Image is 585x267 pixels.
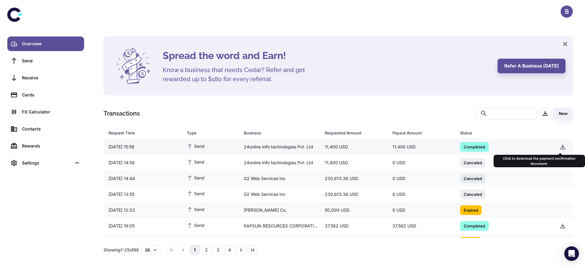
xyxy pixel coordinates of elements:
[201,245,211,255] button: Go to page 2
[104,189,182,200] div: [DATE] 13:55
[22,57,80,64] div: Send
[553,108,573,120] button: New
[388,157,455,168] div: 0 USD
[239,173,320,184] div: G2 Web Services Inc
[392,129,445,137] div: Payout Amount
[320,173,388,184] div: 230,613.38 USD
[104,173,182,184] div: [DATE] 14:44
[564,246,579,261] div: Open Intercom Messenger
[239,220,320,232] div: KAPSUN RESOURCES CORPORATION
[494,155,585,167] div: Click to download the payment confirmation document.
[7,71,84,85] a: Receive
[320,189,388,200] div: 230,613.38 USD
[320,141,388,153] div: 11,400 USD
[320,157,388,168] div: 11,400 USD
[190,245,200,255] button: page 1
[7,122,84,136] a: Contacts
[388,141,455,153] div: 11,400 USD
[187,143,204,149] span: Send
[22,126,80,132] div: Contacts
[225,245,234,255] button: Go to page 4
[187,206,204,213] span: Send
[388,220,455,232] div: 37,582 USD
[108,129,179,137] span: Request Time
[166,245,258,255] nav: pagination navigation
[392,129,453,137] span: Payout Amount
[104,204,182,216] div: [DATE] 12:23
[460,129,540,137] div: Status
[104,141,182,153] div: [DATE] 15:56
[498,59,565,73] button: Refer a business [DATE]
[104,236,182,248] div: [DATE] 12:48
[460,191,486,197] span: Canceled
[248,245,257,255] button: Go to last page
[187,129,228,137] div: Type
[104,109,140,118] h1: Transactions
[104,157,182,168] div: [DATE] 14:58
[561,5,573,18] button: B
[187,190,204,197] span: Send
[460,175,486,181] span: Canceled
[22,109,80,115] div: FX Calculator
[22,92,80,98] div: Cards
[460,144,489,150] span: Completed
[187,158,204,165] span: Send
[239,236,320,248] div: KAPSUN RESOURCES CORPORATION
[187,222,204,228] span: Send
[22,75,80,81] div: Receive
[7,54,84,68] a: Send
[7,156,84,170] div: Settings
[7,88,84,102] a: Cards
[213,245,223,255] button: Go to page 3
[104,247,139,253] p: Showing 1-25 of 86
[460,129,548,137] span: Status
[22,40,80,47] div: Overview
[320,204,388,216] div: 50,000 USD
[388,204,455,216] div: 0 USD
[239,141,320,153] div: 24online Info technologies Pvt. Ltd
[7,139,84,153] a: Rewards
[22,160,71,166] div: Settings
[239,157,320,168] div: 24online Info technologies Pvt. Ltd
[163,65,315,84] h5: Know a business that needs Cedar? Refer and get rewarded up to $180 for every referral.
[325,129,385,137] span: Requested Amount
[239,189,320,200] div: G2 Web Services Inc
[388,236,455,248] div: 0 USD
[325,129,377,137] div: Requested Amount
[460,159,486,165] span: Canceled
[187,174,204,181] span: Send
[239,204,320,216] div: [PERSON_NAME] Co.
[22,143,80,149] div: Rewards
[320,220,388,232] div: 37,582 USD
[460,207,482,213] span: Expired
[108,129,172,137] div: Request Time
[320,236,388,248] div: 37,582 USD
[187,129,236,137] span: Type
[7,36,84,51] a: Overview
[104,220,182,232] div: [DATE] 19:05
[141,245,161,255] button: 25
[236,245,246,255] button: Go to next page
[187,238,204,244] span: Send
[163,48,490,63] h4: Spread the word and Earn!
[7,105,84,119] a: FX Calculator
[460,223,489,229] span: Completed
[388,173,455,184] div: 0 USD
[388,189,455,200] div: 0 USD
